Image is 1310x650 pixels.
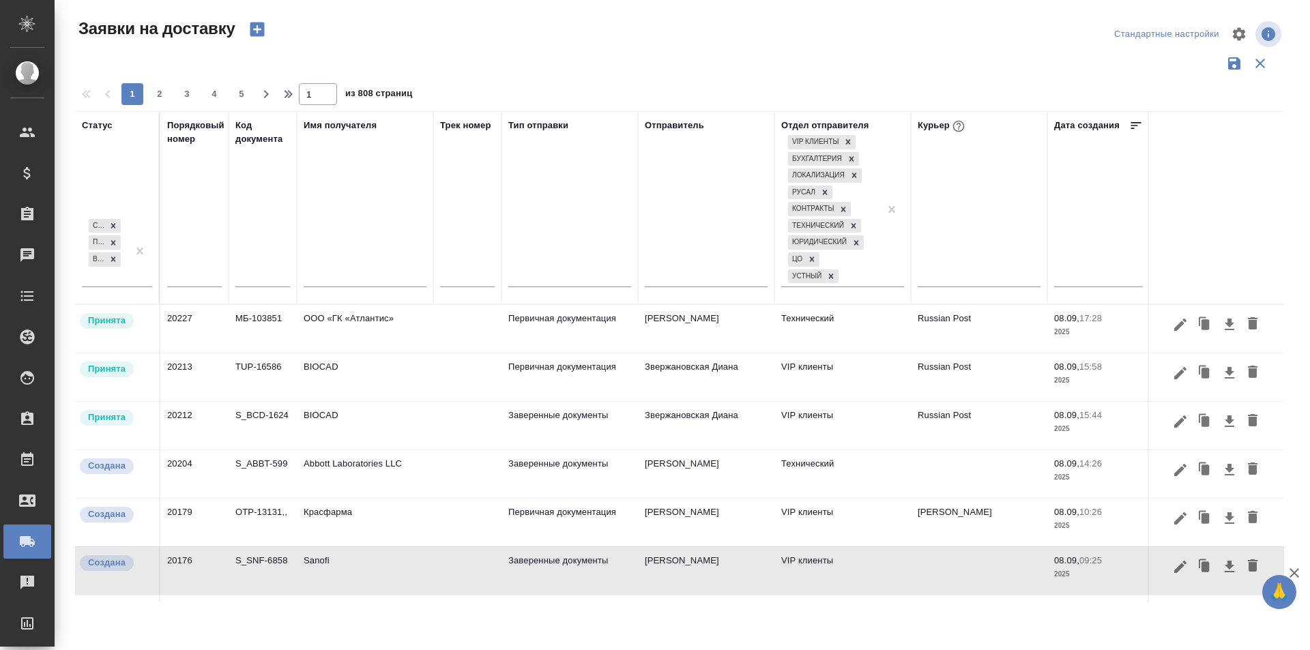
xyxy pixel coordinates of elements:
p: 2025 [1054,374,1143,387]
button: Скачать [1218,602,1241,628]
div: Тип отправки [508,119,568,132]
p: 14:26 [1079,458,1102,469]
div: Трек номер [440,119,491,132]
td: cse [911,595,1047,643]
td: VIP клиенты [774,499,911,546]
div: Принята [89,235,106,250]
td: [PERSON_NAME] [638,450,774,498]
button: Удалить [1241,360,1264,386]
td: Russian Post [911,402,1047,449]
button: Клонировать [1192,312,1218,338]
td: Т2-21713 [229,595,297,643]
button: Удалить [1241,312,1264,338]
td: [PERSON_NAME] [638,499,774,546]
p: 2025 [1054,567,1143,581]
button: Удалить [1241,457,1264,483]
td: TUP-16586 [229,353,297,401]
div: Курьер назначен [78,312,152,330]
p: 08.09, [1054,555,1079,565]
p: 17:28 [1079,313,1102,323]
td: 497-013481015 [433,595,501,643]
p: Принята [88,411,126,424]
p: 08.09, [1054,507,1079,517]
p: 2025 [1054,325,1143,339]
div: Код документа [235,119,290,146]
td: [PERSON_NAME] [638,547,774,595]
td: Abbott Laboratories LLC [297,450,433,498]
td: [PERSON_NAME] [911,499,1047,546]
td: VIP клиенты [774,547,911,595]
p: Создана [88,556,126,570]
p: 2025 [1054,422,1143,436]
p: Создана [88,507,126,521]
button: Скачать [1218,312,1241,338]
td: Современные транспортные технологии [297,595,433,643]
td: ООО «ГК «Атлантис» [297,305,433,353]
button: Сохранить фильтры [1221,50,1247,76]
td: Sanofi [297,547,433,595]
button: 🙏 [1262,575,1296,609]
button: Удалить [1241,505,1264,531]
td: BIOCAD [297,402,433,449]
div: VIP клиенты, Бухгалтерия, Локализация, Русал, Контракты, Технический, Юридический, ЦО, Устный [787,201,852,218]
td: 20227 [160,305,229,353]
td: S_ABBT-599 [229,450,297,498]
div: split button [1111,24,1223,45]
p: Принята [88,362,126,376]
div: Создана, Принята, В пути [87,234,122,251]
td: [PERSON_NAME] [638,595,774,643]
div: Создана [89,219,106,233]
p: Создана [88,459,126,473]
td: Первичная документация [501,353,638,401]
button: Редактировать [1169,312,1192,338]
p: 08.09, [1054,313,1079,323]
td: Russian Post [911,305,1047,353]
p: 10:26 [1079,507,1102,517]
div: VIP клиенты, Бухгалтерия, Локализация, Русал, Контракты, Технический, Юридический, ЦО, Устный [787,167,863,184]
td: Заверенные документы [501,402,638,449]
button: Клонировать [1192,505,1218,531]
div: VIP клиенты, Бухгалтерия, Локализация, Русал, Контракты, Технический, Юридический, ЦО, Устный [787,184,834,201]
td: Технический [774,595,911,643]
span: Настроить таблицу [1223,18,1255,50]
button: Редактировать [1169,457,1192,483]
button: 2 [149,83,171,105]
div: Курьер [918,117,967,135]
button: Клонировать [1192,602,1218,628]
div: ЦО [788,252,804,267]
span: 3 [176,87,198,101]
td: 20179 [160,499,229,546]
div: Дата создания [1054,119,1120,132]
td: Звержановская Диана [638,402,774,449]
td: S_BCD-1624 [229,402,297,449]
button: Удалить [1241,554,1264,580]
div: Локализация [788,168,847,183]
td: Заверенные документы [501,450,638,498]
p: 15:58 [1079,361,1102,372]
button: Скачать [1218,409,1241,434]
div: Устный [788,269,824,284]
p: 15:44 [1079,410,1102,420]
button: Создать [241,18,274,41]
td: Первичная документация [501,595,638,643]
button: Скачать [1218,457,1241,483]
div: VIP клиенты, Бухгалтерия, Локализация, Русал, Контракты, Технический, Юридический, ЦО, Устный [787,134,857,151]
span: 🙏 [1268,578,1291,606]
td: Заверенные документы [501,547,638,595]
td: Звержановская Диана [638,353,774,401]
div: Отдел отправителя [781,119,869,132]
td: 19997 [160,595,229,643]
div: В пути [89,252,106,267]
p: 08.09, [1054,458,1079,469]
div: Порядковый номер [167,119,224,146]
span: 2 [149,87,171,101]
div: Русал [788,186,817,200]
button: Клонировать [1192,409,1218,434]
button: Скачать [1218,505,1241,531]
div: Юридический [788,235,849,250]
td: Технический [774,450,911,498]
div: Статус [82,119,113,132]
div: VIP клиенты, Бухгалтерия, Локализация, Русал, Контракты, Технический, Юридический, ЦО, Устный [787,234,865,251]
button: Клонировать [1192,457,1218,483]
div: Бухгалтерия [788,152,844,166]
